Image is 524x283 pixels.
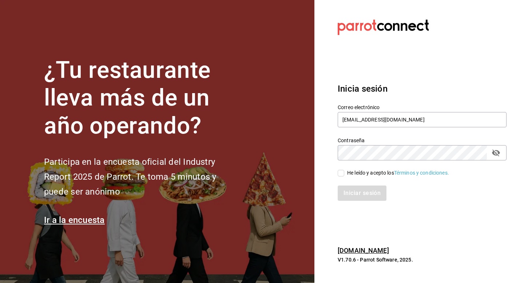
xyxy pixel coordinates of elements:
button: passwordField [490,147,502,159]
h2: Participa en la encuesta oficial del Industry Report 2025 de Parrot. Te toma 5 minutos y puede se... [44,155,241,199]
a: Ir a la encuesta [44,215,105,225]
div: He leído y acepto los [347,169,449,177]
p: V1.70.6 - Parrot Software, 2025. [338,256,507,263]
a: [DOMAIN_NAME] [338,247,389,254]
input: Ingresa tu correo electrónico [338,112,507,127]
a: Términos y condiciones. [394,170,449,176]
h1: ¿Tu restaurante lleva más de un año operando? [44,56,241,140]
label: Correo electrónico [338,104,507,109]
label: Contraseña [338,137,507,143]
h3: Inicia sesión [338,82,507,95]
